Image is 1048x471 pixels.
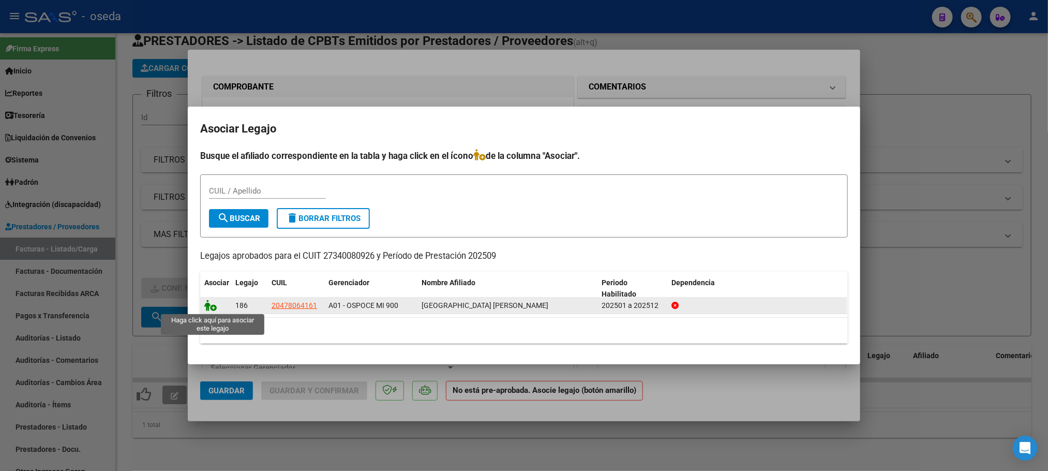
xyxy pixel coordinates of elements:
span: Asociar [204,278,229,287]
datatable-header-cell: Gerenciador [324,272,417,306]
span: Dependencia [671,278,715,287]
datatable-header-cell: Nombre Afiliado [417,272,597,306]
mat-icon: delete [286,212,298,224]
p: Legajos aprobados para el CUIT 27340080926 y Período de Prestación 202509 [200,250,848,263]
div: Open Intercom Messenger [1013,436,1038,461]
datatable-header-cell: Asociar [200,272,231,306]
span: Periodo Habilitado [602,278,636,299]
span: 20478064161 [272,301,317,310]
span: A01 - OSPOCE MI 900 [328,301,398,310]
span: Legajo [235,278,258,287]
span: Nombre Afiliado [422,278,475,287]
button: Buscar [209,209,268,228]
datatable-header-cell: Legajo [231,272,267,306]
button: Borrar Filtros [277,208,370,229]
datatable-header-cell: CUIL [267,272,324,306]
h2: Asociar Legajo [200,119,848,139]
span: 186 [235,301,248,310]
datatable-header-cell: Periodo Habilitado [597,272,667,306]
span: Gerenciador [328,278,369,287]
mat-icon: search [217,212,230,224]
span: Buscar [217,214,260,223]
h4: Busque el afiliado correspondiente en la tabla y haga click en el ícono de la columna "Asociar". [200,149,848,163]
datatable-header-cell: Dependencia [667,272,847,306]
span: PIHUALA ENZO KAIMEN [422,301,548,310]
span: Borrar Filtros [286,214,361,223]
span: CUIL [272,278,287,287]
div: 202501 a 202512 [602,300,663,312]
div: 1 registros [200,318,848,344]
